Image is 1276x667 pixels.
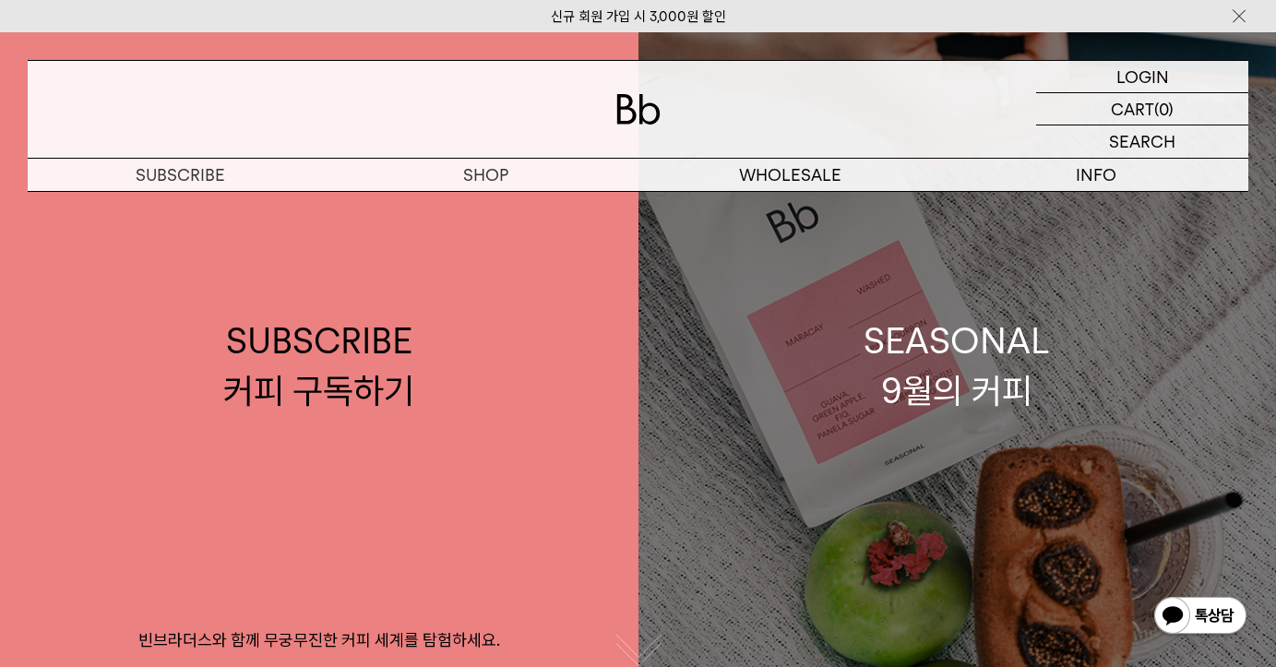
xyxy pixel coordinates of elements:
[223,316,414,414] div: SUBSCRIBE 커피 구독하기
[551,8,726,25] a: 신규 회원 가입 시 3,000원 할인
[333,159,638,191] a: SHOP
[1152,595,1248,639] img: 카카오톡 채널 1:1 채팅 버튼
[616,94,661,125] img: 로고
[638,159,944,191] p: WHOLESALE
[28,159,333,191] a: SUBSCRIBE
[943,159,1248,191] p: INFO
[1036,93,1248,125] a: CART (0)
[1109,125,1175,158] p: SEARCH
[1111,93,1154,125] p: CART
[864,316,1050,414] div: SEASONAL 9월의 커피
[1036,61,1248,93] a: LOGIN
[1154,93,1174,125] p: (0)
[1116,61,1169,92] p: LOGIN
